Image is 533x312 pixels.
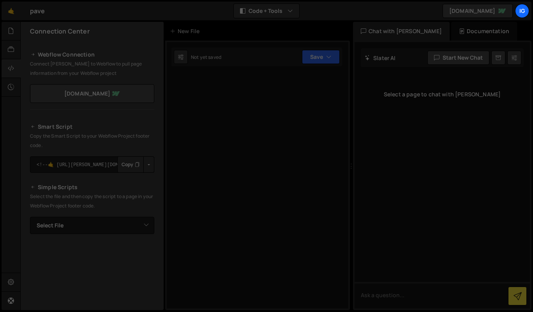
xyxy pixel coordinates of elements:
div: Not yet saved [191,54,221,60]
h2: Connection Center [30,27,90,35]
button: Code + Tools [234,4,299,18]
div: Documentation [451,22,517,41]
div: Button group with nested dropdown [117,156,154,173]
button: Copy [117,156,144,173]
p: Select the file and then copy the script to a page in your Webflow Project footer code. [30,192,154,211]
a: 🤙 [2,2,21,20]
p: Connect [PERSON_NAME] to Webflow to pull page information from your Webflow project [30,59,154,78]
h2: Simple Scripts [30,183,154,192]
div: Chat with [PERSON_NAME] [353,22,450,41]
div: pave [30,6,45,16]
button: Start new chat [427,51,489,65]
h2: Webflow Connection [30,50,154,59]
a: [DOMAIN_NAME] [30,84,154,103]
div: New File [170,27,203,35]
p: Copy the Smart Script to your Webflow Project footer code. [30,131,154,150]
h2: Slater AI [365,54,396,62]
a: ig [515,4,529,18]
h2: Smart Script [30,122,154,131]
button: Save [302,50,340,64]
textarea: <!--🤙 [URL][PERSON_NAME][DOMAIN_NAME]> <script>document.addEventListener("DOMContentLoaded", func... [30,156,154,173]
a: [DOMAIN_NAME] [443,4,513,18]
